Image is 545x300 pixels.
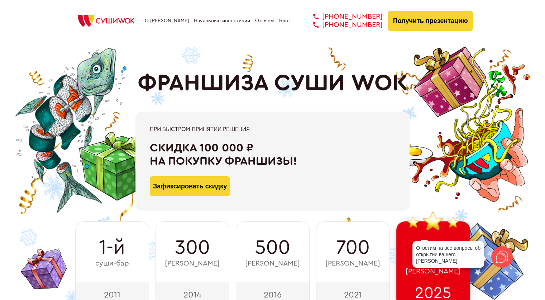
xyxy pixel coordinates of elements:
[255,18,274,24] a: Отзывы
[99,236,125,259] span: 1-й
[302,13,383,21] a: [PHONE_NUMBER]
[255,236,290,259] span: 500
[245,259,300,268] span: [PERSON_NAME]
[150,176,230,196] button: Зафиксировать скидку
[150,141,395,168] div: Скидка 100 000 ₽ на покупку франшизы!
[165,259,220,268] span: [PERSON_NAME]
[175,236,210,259] span: 300
[150,126,395,132] div: При быстром принятии решения
[419,236,447,259] span: Вы
[325,259,380,268] span: [PERSON_NAME]
[406,259,460,276] span: Открываете [PERSON_NAME]
[336,236,370,259] span: 700
[95,259,129,268] span: суши-бар
[302,21,383,29] a: [PHONE_NUMBER]
[145,18,189,24] a: О [PERSON_NAME]
[279,18,291,24] a: Блог
[388,11,473,31] button: Получить презентацию
[72,13,140,29] img: СУШИWOK
[138,70,408,97] h1: ФРАНШИЗА СУШИ WOK
[412,241,484,268] div: Ответим на все вопросы об открытии вашего [PERSON_NAME]!
[194,18,250,24] a: Начальные инвестиции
